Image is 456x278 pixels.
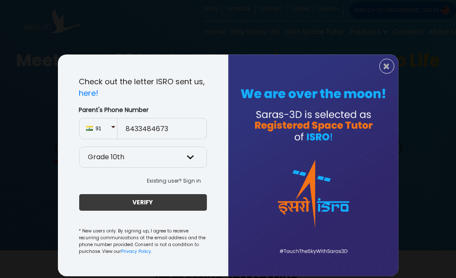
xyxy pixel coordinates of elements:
[79,88,99,98] a: here!
[79,228,207,255] small: * New users only. By signing up, I agree to receive recurring communications at the email address...
[142,175,207,187] button: Existing user? Sign in
[79,106,207,115] label: Parent's Phone Number
[96,125,111,132] span: 91
[79,194,207,211] button: VERIFY
[383,61,390,72] span: ×
[121,248,152,255] a: Privacy Policy
[118,118,207,139] input: Enter Number
[79,76,207,99] p: Check out the letter ISRO sent us,
[379,59,394,74] button: Close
